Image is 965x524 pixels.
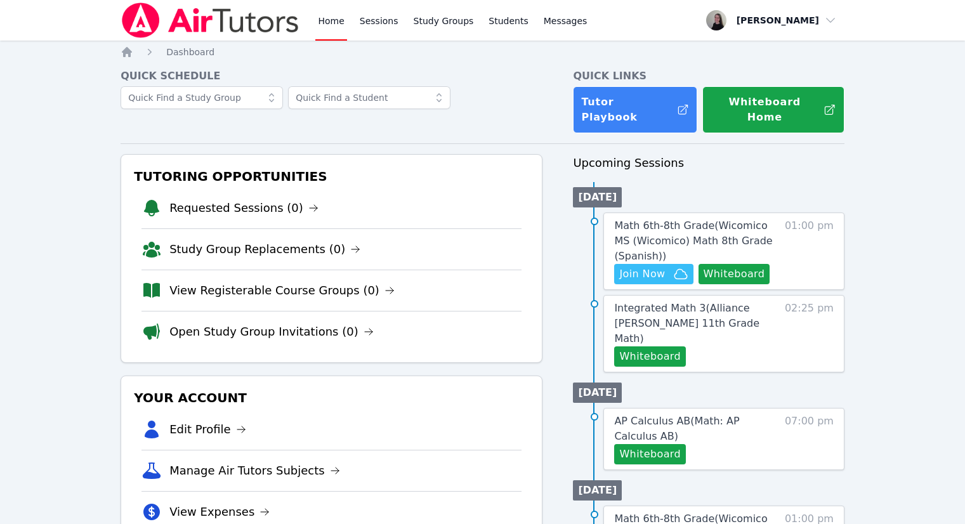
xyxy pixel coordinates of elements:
[573,69,844,84] h4: Quick Links
[131,165,532,188] h3: Tutoring Opportunities
[573,187,622,207] li: [DATE]
[544,15,588,27] span: Messages
[614,414,778,444] a: AP Calculus AB(Math: AP Calculus AB)
[169,323,374,341] a: Open Study Group Invitations (0)
[169,240,360,258] a: Study Group Replacements (0)
[785,218,834,284] span: 01:00 pm
[614,219,772,262] span: Math 6th-8th Grade ( Wicomico MS (Wicomico) Math 8th Grade (Spanish) )
[166,46,214,58] a: Dashboard
[614,444,686,464] button: Whiteboard
[121,86,283,109] input: Quick Find a Study Group
[169,199,318,217] a: Requested Sessions (0)
[121,69,542,84] h4: Quick Schedule
[785,414,834,464] span: 07:00 pm
[169,421,246,438] a: Edit Profile
[619,266,665,282] span: Join Now
[573,480,622,501] li: [DATE]
[169,503,270,521] a: View Expenses
[699,264,770,284] button: Whiteboard
[702,86,844,133] button: Whiteboard Home
[288,86,450,109] input: Quick Find a Student
[614,218,778,264] a: Math 6th-8th Grade(Wicomico MS (Wicomico) Math 8th Grade (Spanish))
[785,301,834,367] span: 02:25 pm
[573,383,622,403] li: [DATE]
[121,3,300,38] img: Air Tutors
[614,301,778,346] a: Integrated Math 3(Alliance [PERSON_NAME] 11th Grade Math)
[121,46,844,58] nav: Breadcrumb
[573,154,844,172] h3: Upcoming Sessions
[614,415,739,442] span: AP Calculus AB ( Math: AP Calculus AB )
[614,302,759,344] span: Integrated Math 3 ( Alliance [PERSON_NAME] 11th Grade Math )
[573,86,697,133] a: Tutor Playbook
[614,346,686,367] button: Whiteboard
[166,47,214,57] span: Dashboard
[131,386,532,409] h3: Your Account
[169,462,340,480] a: Manage Air Tutors Subjects
[169,282,395,299] a: View Registerable Course Groups (0)
[614,264,693,284] button: Join Now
